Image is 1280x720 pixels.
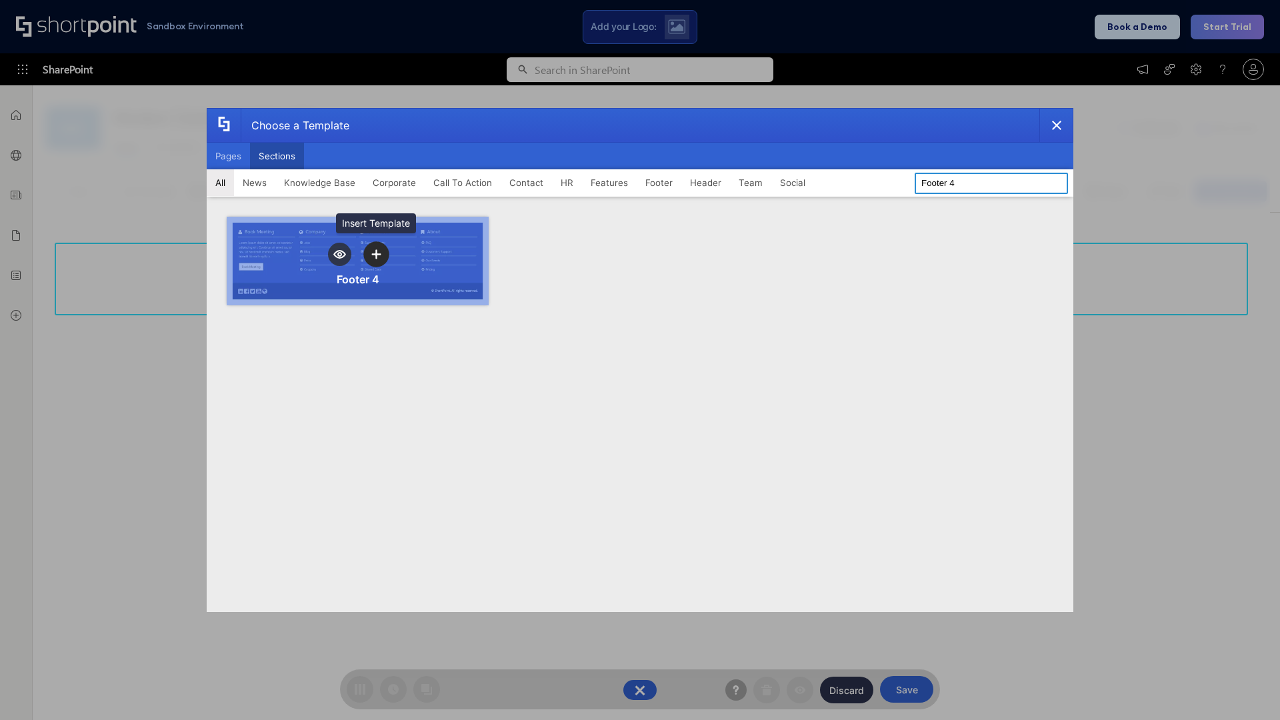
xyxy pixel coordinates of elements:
input: Search [915,173,1068,194]
button: Social [771,169,814,196]
button: Corporate [364,169,425,196]
button: News [234,169,275,196]
button: Header [681,169,730,196]
iframe: Chat Widget [1040,565,1280,720]
button: Sections [250,143,304,169]
button: Call To Action [425,169,501,196]
button: Knowledge Base [275,169,364,196]
div: template selector [207,108,1073,612]
div: Choose a Template [241,109,349,142]
button: Footer [637,169,681,196]
button: Features [582,169,637,196]
button: Pages [207,143,250,169]
button: HR [552,169,582,196]
button: Team [730,169,771,196]
button: Contact [501,169,552,196]
button: All [207,169,234,196]
div: Footer 4 [337,273,379,286]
